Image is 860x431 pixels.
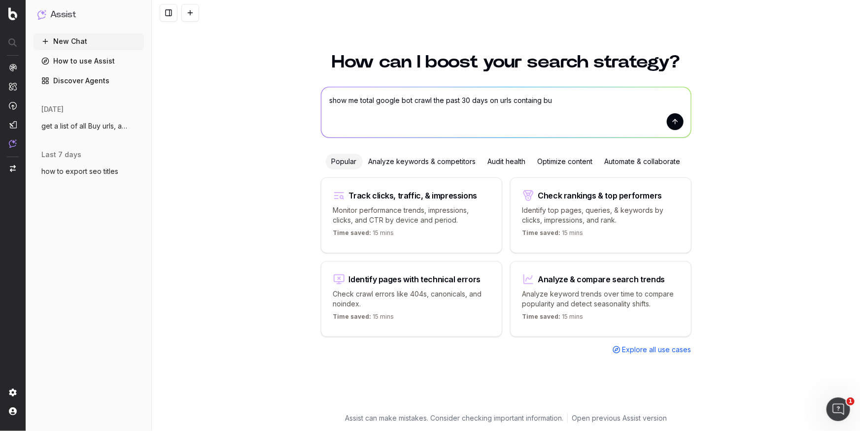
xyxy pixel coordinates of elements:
[482,154,532,169] div: Audit health
[532,154,599,169] div: Optimize content
[37,8,140,22] button: Assist
[10,165,16,172] img: Switch project
[50,8,76,22] h1: Assist
[333,313,372,320] span: Time saved:
[333,205,490,225] p: Monitor performance trends, impressions, clicks, and CTR by device and period.
[9,389,17,397] img: Setting
[321,53,691,71] h1: How can I boost your search strategy?
[41,121,128,131] span: get a list of all Buy urls, and count of
[522,229,584,241] p: 15 mins
[9,82,17,91] img: Intelligence
[333,313,394,325] p: 15 mins
[363,154,482,169] div: Analyze keywords & competitors
[9,121,17,129] img: Studio
[41,104,64,114] span: [DATE]
[9,64,17,71] img: Analytics
[613,345,691,355] a: Explore all use cases
[34,164,144,179] button: how to export seo titles
[522,313,584,325] p: 15 mins
[8,7,17,20] img: Botify logo
[522,313,561,320] span: Time saved:
[41,150,81,160] span: last 7 days
[321,87,691,137] textarea: show me total google bot crawl the past 30 days on urls containg bu
[333,289,490,309] p: Check crawl errors like 404s, canonicals, and noindex.
[538,275,665,283] div: Analyze & compare search trends
[37,10,46,19] img: Assist
[522,289,679,309] p: Analyze keyword trends over time to compare popularity and detect seasonality shifts.
[847,398,855,405] span: 1
[349,275,481,283] div: Identify pages with technical errors
[333,229,394,241] p: 15 mins
[826,398,850,421] iframe: Intercom live chat
[599,154,687,169] div: Automate & collaborate
[345,413,563,423] p: Assist can make mistakes. Consider checking important information.
[522,229,561,236] span: Time saved:
[34,118,144,134] button: get a list of all Buy urls, and count of
[9,139,17,148] img: Assist
[572,413,667,423] a: Open previous Assist version
[34,53,144,69] a: How to use Assist
[522,205,679,225] p: Identify top pages, queries, & keywords by clicks, impressions, and rank.
[538,192,662,199] div: Check rankings & top performers
[34,73,144,89] a: Discover Agents
[349,192,478,199] div: Track clicks, traffic, & impressions
[622,345,691,355] span: Explore all use cases
[9,101,17,110] img: Activation
[9,407,17,415] img: My account
[333,229,372,236] span: Time saved:
[326,154,363,169] div: Popular
[34,33,144,49] button: New Chat
[41,166,118,176] span: how to export seo titles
